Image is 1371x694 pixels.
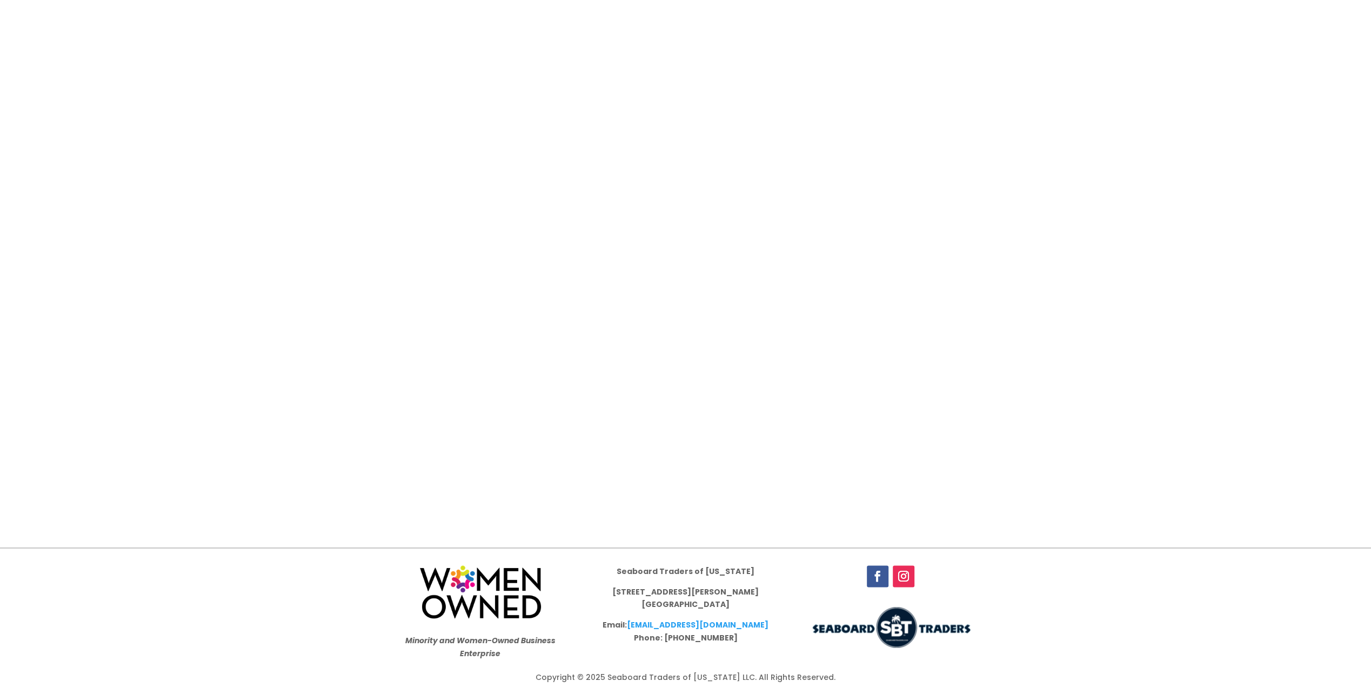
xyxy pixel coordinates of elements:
a: Follow on Facebook [867,565,888,587]
a: Follow on Instagram [893,565,914,587]
p: [STREET_ADDRESS][PERSON_NAME] [GEOGRAPHIC_DATA] [599,586,772,619]
p: Minority and Women-Owned Business Enterprise [394,635,567,660]
div: Copyright © 2025 Seaboard Traders of [US_STATE] LLC. All Rights Reserved. [394,671,978,684]
p: Seaboard Traders of [US_STATE] [599,565,772,586]
p: Email: Phone: [PHONE_NUMBER] [599,619,772,645]
img: LOGO-use-300x75 [810,607,972,648]
a: [EMAIL_ADDRESS][DOMAIN_NAME] [627,619,768,630]
img: women-owned-logo [420,565,541,619]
